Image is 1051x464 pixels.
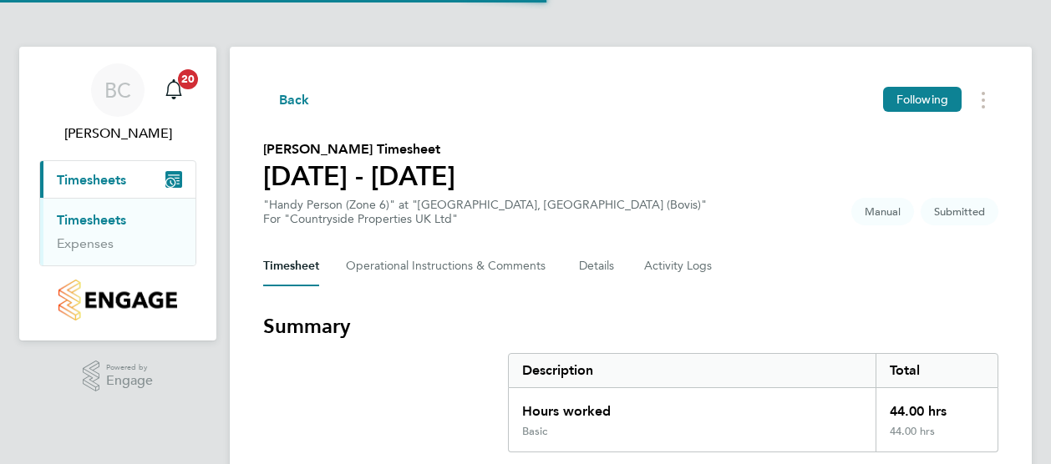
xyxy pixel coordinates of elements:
[876,425,998,451] div: 44.00 hrs
[508,353,998,452] div: Summary
[279,90,310,110] span: Back
[57,235,114,251] a: Expenses
[883,87,962,112] button: Following
[39,280,196,320] a: Go to home page
[579,246,617,286] button: Details
[263,89,310,110] button: Back
[40,161,195,198] button: Timesheets
[178,69,198,89] span: 20
[58,280,176,320] img: countryside-properties-logo-retina.png
[644,246,714,286] button: Activity Logs
[522,425,547,438] div: Basic
[57,212,126,228] a: Timesheets
[157,63,190,117] a: 20
[346,246,552,286] button: Operational Instructions & Comments
[968,87,998,113] button: Timesheets Menu
[19,47,216,340] nav: Main navigation
[40,198,195,265] div: Timesheets
[104,79,131,101] span: BC
[263,198,707,226] div: "Handy Person (Zone 6)" at "[GEOGRAPHIC_DATA], [GEOGRAPHIC_DATA] (Bovis)"
[39,63,196,144] a: BC[PERSON_NAME]
[851,198,914,225] span: This timesheet was manually created.
[57,172,126,188] span: Timesheets
[263,313,998,340] h3: Summary
[263,139,455,159] h2: [PERSON_NAME] Timesheet
[876,354,998,387] div: Total
[509,354,876,387] div: Description
[106,361,153,375] span: Powered by
[83,361,154,392] a: Powered byEngage
[921,198,998,225] span: This timesheet is Submitted.
[263,159,455,193] h1: [DATE] - [DATE]
[876,388,998,425] div: 44.00 hrs
[39,124,196,144] span: Bren Conway
[263,246,319,286] button: Timesheet
[263,212,707,226] div: For "Countryside Properties UK Ltd"
[509,388,876,425] div: Hours worked
[896,92,948,107] span: Following
[106,374,153,388] span: Engage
